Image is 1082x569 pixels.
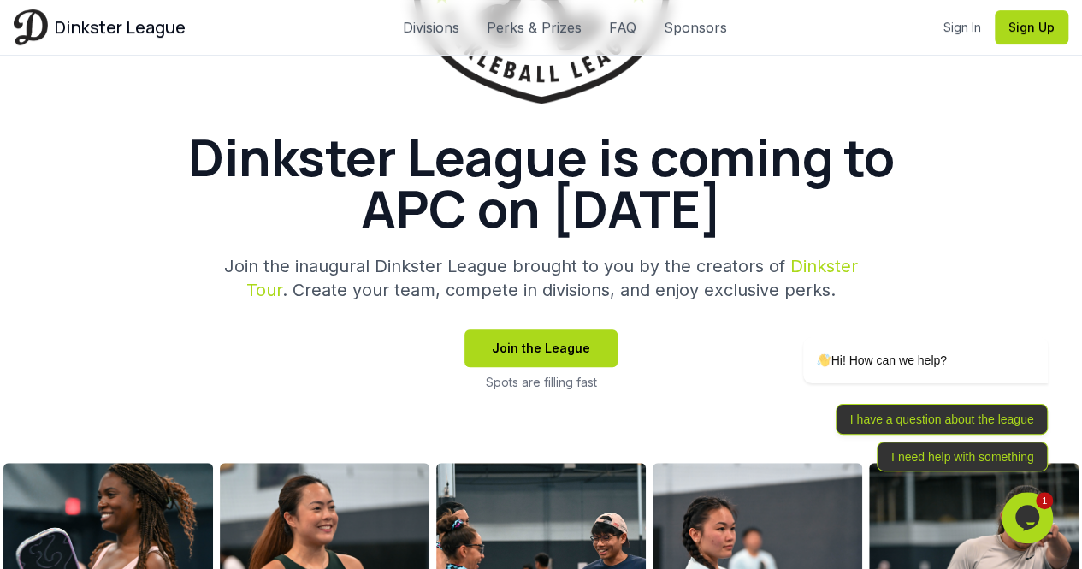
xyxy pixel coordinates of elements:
p: Spots are filling fast [486,374,597,391]
a: Sign In [943,19,981,36]
button: Sign Up [995,10,1068,44]
img: Dinkster [14,9,48,44]
a: Divisions [403,17,459,38]
a: Dinkster League [14,9,186,44]
button: Join the League [464,329,618,367]
iframe: chat widget [1002,492,1056,543]
a: Perks & Prizes [487,17,582,38]
p: Join the inaugural Dinkster League brought to you by the creators of . Create your team, compete ... [213,254,870,302]
a: FAQ [609,17,636,38]
iframe: chat widget [748,184,1056,483]
h1: Dinkster League is coming to APC on [DATE] [131,131,952,234]
a: Sponsors [664,17,727,38]
span: Dinkster League [55,15,186,39]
